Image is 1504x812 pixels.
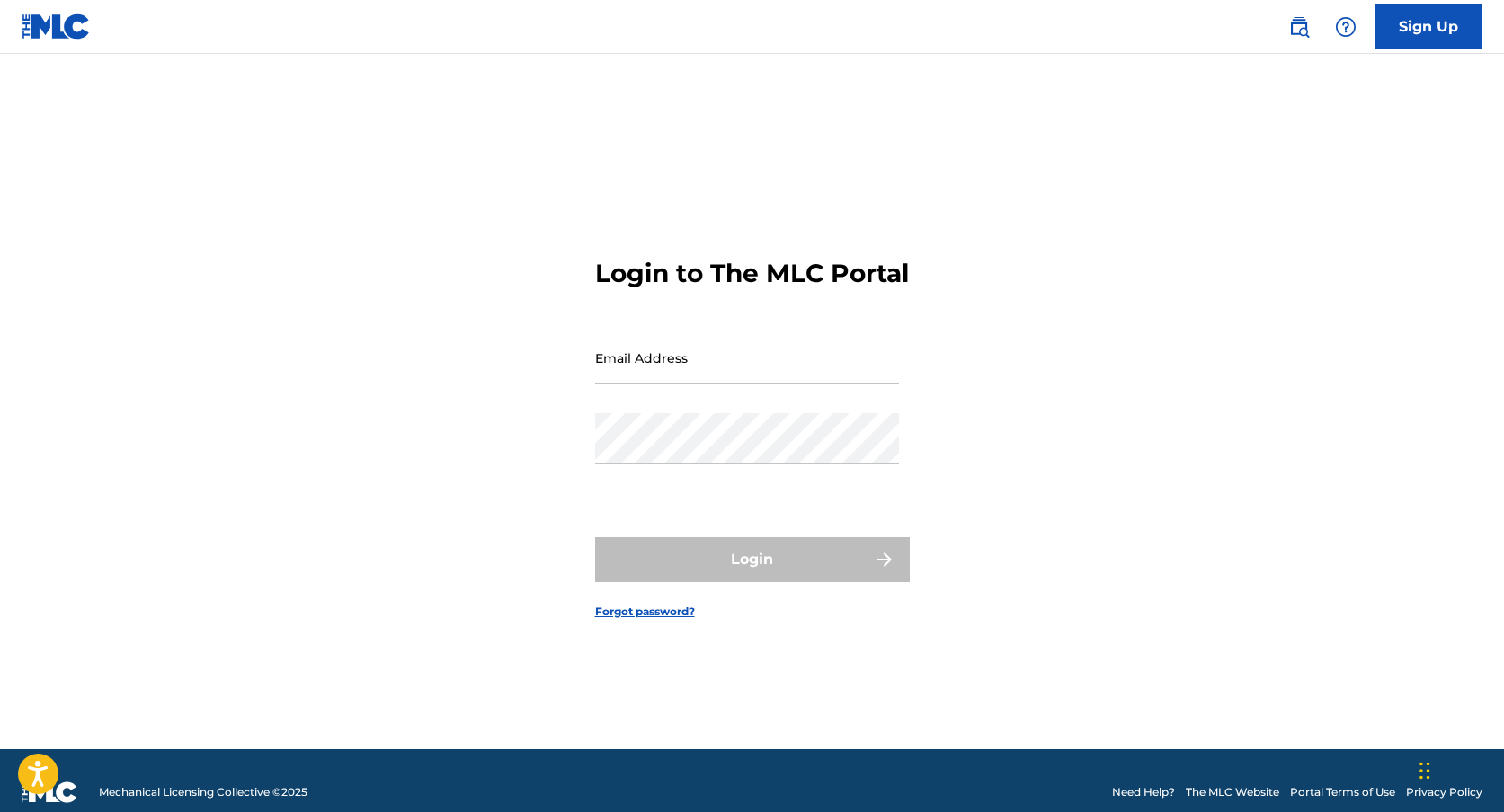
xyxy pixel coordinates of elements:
a: The MLC Website [1186,784,1279,800]
div: Drag [1419,744,1430,798]
img: logo [22,781,77,803]
img: help [1335,16,1357,38]
a: Sign Up [1375,4,1482,49]
a: Need Help? [1112,784,1175,800]
h3: Login to The MLC Portal [595,258,909,289]
a: Forgot password? [595,604,695,620]
a: Portal Terms of Use [1290,784,1395,800]
iframe: Chat Widget [1414,726,1504,812]
div: Help [1328,9,1364,45]
img: MLC Logo [22,13,91,40]
a: Public Search [1281,9,1317,45]
a: Privacy Policy [1406,784,1482,800]
span: Mechanical Licensing Collective © 2025 [99,784,307,800]
img: search [1288,16,1310,38]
